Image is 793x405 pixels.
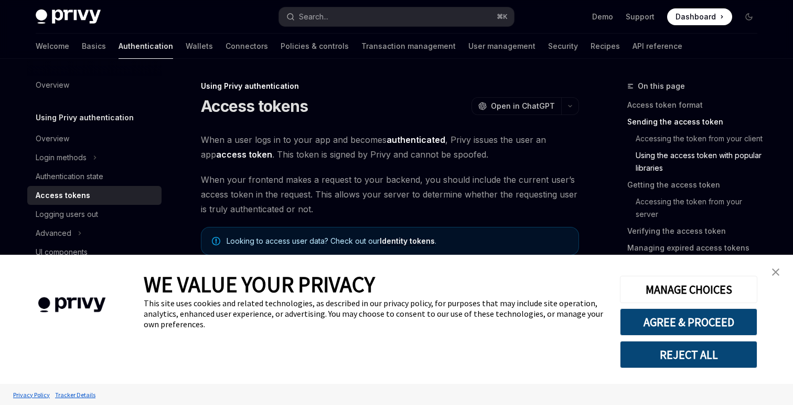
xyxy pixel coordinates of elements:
[281,34,349,59] a: Policies & controls
[627,193,766,223] a: Accessing the token from your server
[620,276,757,303] button: MANAGE CHOICES
[627,176,766,193] a: Getting the access token
[201,81,579,91] div: Using Privy authentication
[627,97,766,113] a: Access token format
[216,149,272,160] strong: access token
[36,34,69,59] a: Welcome
[468,34,535,59] a: User management
[497,13,508,21] span: ⌘ K
[36,170,103,183] div: Authentication state
[633,34,682,59] a: API reference
[627,223,766,240] a: Verifying the access token
[380,236,435,246] a: Identity tokens
[361,34,456,59] a: Transaction management
[119,34,173,59] a: Authentication
[279,7,514,26] button: Search...⌘K
[626,12,655,22] a: Support
[201,172,579,216] span: When your frontend makes a request to your backend, you should include the current user’s access ...
[741,8,757,25] button: Toggle dark mode
[627,113,766,130] a: Sending the access token
[201,97,308,116] h1: Access tokens
[212,237,220,245] svg: Note
[491,101,555,111] span: Open in ChatGPT
[27,167,162,186] a: Authentication state
[144,298,604,329] div: This site uses cookies and related technologies, as described in our privacy policy, for purposes...
[201,132,579,162] span: When a user logs in to your app and becomes , Privy issues the user an app . This token is signed...
[27,205,162,224] a: Logging users out
[10,386,52,404] a: Privacy Policy
[27,224,162,243] button: Advanced
[227,236,568,246] span: Looking to access user data? Check out our .
[226,34,268,59] a: Connectors
[27,148,162,167] button: Login methods
[82,34,106,59] a: Basics
[27,186,162,205] a: Access tokens
[36,9,101,24] img: dark logo
[27,243,162,262] a: UI components
[627,240,766,256] a: Managing expired access tokens
[638,80,685,92] span: On this page
[36,151,87,164] div: Login methods
[471,97,561,115] button: Open in ChatGPT
[772,268,779,276] img: close banner
[36,208,98,221] div: Logging users out
[36,132,69,145] div: Overview
[186,34,213,59] a: Wallets
[36,189,90,202] div: Access tokens
[27,76,162,95] a: Overview
[627,130,766,147] a: Accessing the token from your client
[36,111,134,124] h5: Using Privy authentication
[144,271,375,298] span: WE VALUE YOUR PRIVACY
[36,79,69,91] div: Overview
[299,11,328,23] div: Search...
[36,246,88,258] div: UI components
[27,129,162,148] a: Overview
[667,8,732,25] a: Dashboard
[591,34,620,59] a: Recipes
[620,308,757,336] button: AGREE & PROCEED
[627,147,766,176] a: Using the access token with popular libraries
[592,12,613,22] a: Demo
[676,12,716,22] span: Dashboard
[52,386,98,404] a: Tracker Details
[387,134,445,145] strong: authenticated
[548,34,578,59] a: Security
[16,282,128,328] img: company logo
[620,341,757,368] button: REJECT ALL
[765,262,786,283] a: close banner
[36,227,71,240] div: Advanced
